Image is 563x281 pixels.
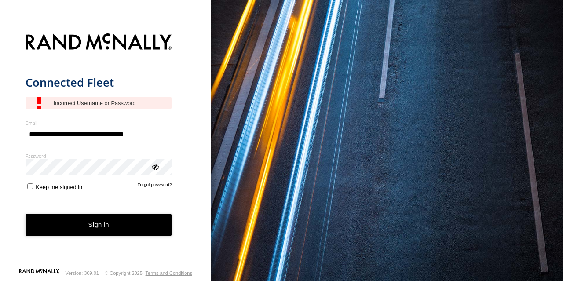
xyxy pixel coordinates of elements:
[26,28,186,268] form: main
[19,269,59,277] a: Visit our Website
[66,270,99,276] div: Version: 309.01
[36,184,82,190] span: Keep me signed in
[26,153,172,159] label: Password
[26,75,172,90] h1: Connected Fleet
[26,214,172,236] button: Sign in
[26,120,172,126] label: Email
[105,270,192,276] div: © Copyright 2025 -
[146,270,192,276] a: Terms and Conditions
[138,182,172,190] a: Forgot password?
[27,183,33,189] input: Keep me signed in
[26,32,172,54] img: Rand McNally
[150,162,159,171] div: ViewPassword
